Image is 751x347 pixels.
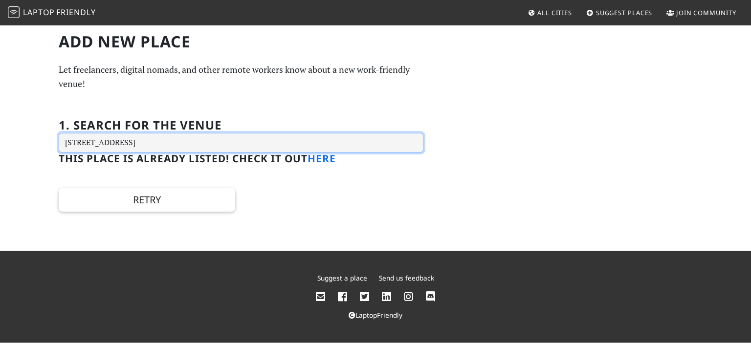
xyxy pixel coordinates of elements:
[537,8,572,17] span: All Cities
[59,32,423,51] h1: Add new Place
[59,188,235,212] button: Retry
[317,273,367,282] a: Suggest a place
[676,8,736,17] span: Join Community
[8,4,96,22] a: LaptopFriendly LaptopFriendly
[59,63,423,91] p: Let freelancers, digital nomads, and other remote workers know about a new work-friendly venue!
[349,310,402,320] a: LaptopFriendly
[8,6,20,18] img: LaptopFriendly
[596,8,653,17] span: Suggest Places
[59,133,423,152] input: Enter a location
[582,4,657,22] a: Suggest Places
[308,152,336,165] a: here
[56,7,95,18] span: Friendly
[59,118,221,132] h2: 1. Search for the venue
[663,4,740,22] a: Join Community
[524,4,576,22] a: All Cities
[23,7,55,18] span: Laptop
[59,152,423,165] h3: This place is already listed! Check it out
[379,273,434,282] a: Send us feedback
